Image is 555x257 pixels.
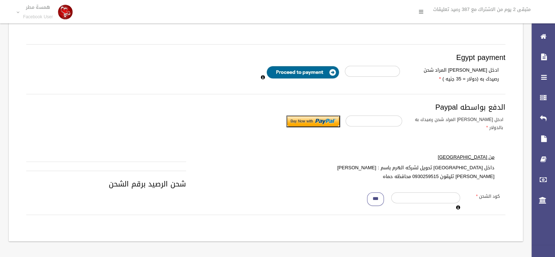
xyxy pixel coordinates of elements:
label: ادخل [PERSON_NAME] المراد شحن رصيدك به (دولار = 35 جنيه ) [405,66,504,83]
p: همسة مطر [23,4,53,10]
label: ادخل [PERSON_NAME] المراد شحن رصيدك به بالدولار [408,116,509,132]
label: كود الشحن [466,192,505,200]
h3: Egypt payment [26,53,505,61]
input: Submit [286,116,340,127]
label: داخل [GEOGRAPHIC_DATA] تحويل لشركه الهرم باسم : [PERSON_NAME] [PERSON_NAME] تليقون 0930259515 محا... [294,163,500,181]
h3: الدفع بواسطه Paypal [26,103,505,111]
h3: شحن الرصيد برقم الشحن [26,180,505,188]
label: من [GEOGRAPHIC_DATA] [294,153,500,162]
small: Facebook User [23,14,53,20]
